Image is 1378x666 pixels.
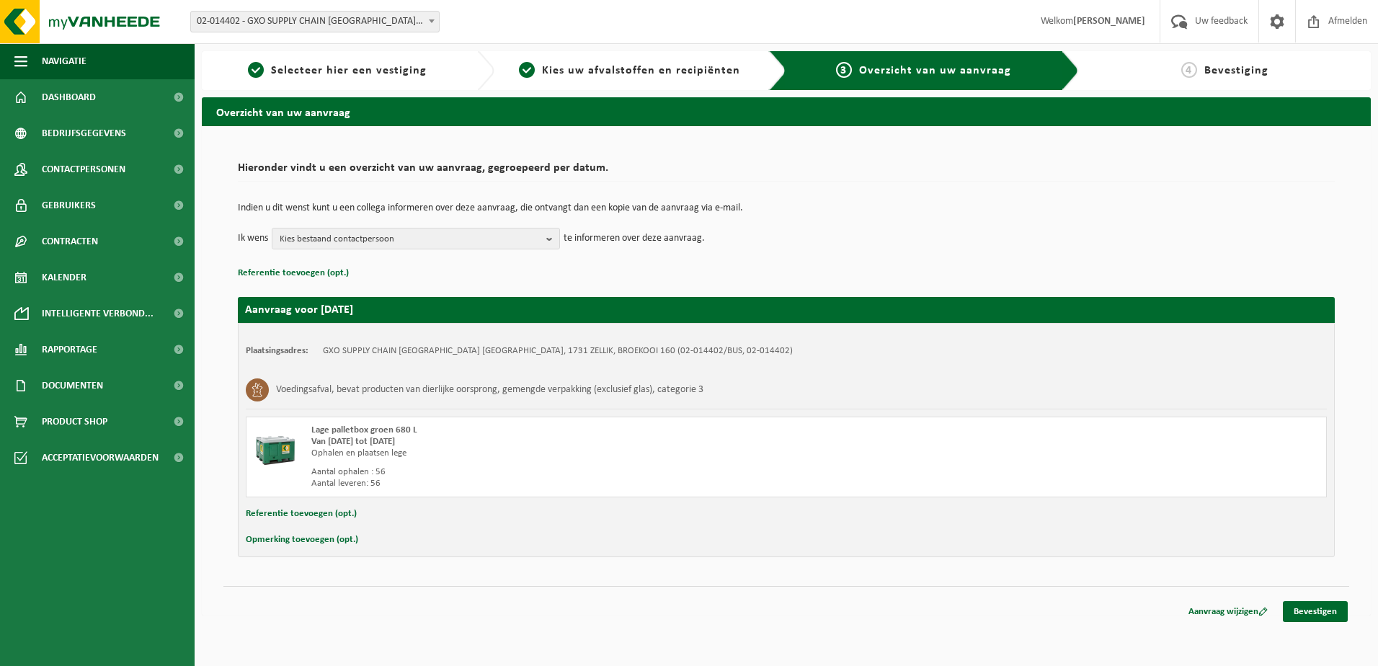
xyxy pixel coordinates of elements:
span: Dashboard [42,79,96,115]
span: 2 [519,62,535,78]
span: 02-014402 - GXO SUPPLY CHAIN BELGIUM NV - ZELLIK [190,11,440,32]
strong: Aanvraag voor [DATE] [245,304,353,316]
span: Overzicht van uw aanvraag [859,65,1011,76]
span: Contactpersonen [42,151,125,187]
span: Product Shop [42,404,107,440]
strong: [PERSON_NAME] [1073,16,1145,27]
h2: Hieronder vindt u een overzicht van uw aanvraag, gegroepeerd per datum. [238,162,1335,182]
span: Gebruikers [42,187,96,223]
h2: Overzicht van uw aanvraag [202,97,1371,125]
a: 2Kies uw afvalstoffen en recipiënten [502,62,758,79]
a: 1Selecteer hier een vestiging [209,62,466,79]
button: Referentie toevoegen (opt.) [238,264,349,283]
strong: Van [DATE] tot [DATE] [311,437,395,446]
td: GXO SUPPLY CHAIN [GEOGRAPHIC_DATA] [GEOGRAPHIC_DATA], 1731 ZELLIK, BROEKOOI 160 (02-014402/BUS, 0... [323,345,793,357]
span: Intelligente verbond... [42,296,154,332]
h3: Voedingsafval, bevat producten van dierlijke oorsprong, gemengde verpakking (exclusief glas), cat... [276,378,703,401]
a: Bevestigen [1283,601,1348,622]
p: Ik wens [238,228,268,249]
span: Kies bestaand contactpersoon [280,228,541,250]
div: Aantal leveren: 56 [311,478,844,489]
button: Opmerking toevoegen (opt.) [246,530,358,549]
span: 02-014402 - GXO SUPPLY CHAIN BELGIUM NV - ZELLIK [191,12,439,32]
span: Kies uw afvalstoffen en recipiënten [542,65,740,76]
span: 4 [1181,62,1197,78]
span: Bedrijfsgegevens [42,115,126,151]
div: Ophalen en plaatsen lege [311,448,844,459]
p: Indien u dit wenst kunt u een collega informeren over deze aanvraag, die ontvangt dan een kopie v... [238,203,1335,213]
span: Bevestiging [1204,65,1268,76]
span: Kalender [42,259,86,296]
img: PB-LB-0680-HPE-GN-01.png [254,425,297,468]
span: Rapportage [42,332,97,368]
div: Aantal ophalen : 56 [311,466,844,478]
span: 3 [836,62,852,78]
button: Kies bestaand contactpersoon [272,228,560,249]
a: Aanvraag wijzigen [1178,601,1279,622]
span: Selecteer hier een vestiging [271,65,427,76]
strong: Plaatsingsadres: [246,346,308,355]
span: Acceptatievoorwaarden [42,440,159,476]
span: 1 [248,62,264,78]
button: Referentie toevoegen (opt.) [246,505,357,523]
p: te informeren over deze aanvraag. [564,228,705,249]
span: Contracten [42,223,98,259]
span: Navigatie [42,43,86,79]
span: Documenten [42,368,103,404]
span: Lage palletbox groen 680 L [311,425,417,435]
